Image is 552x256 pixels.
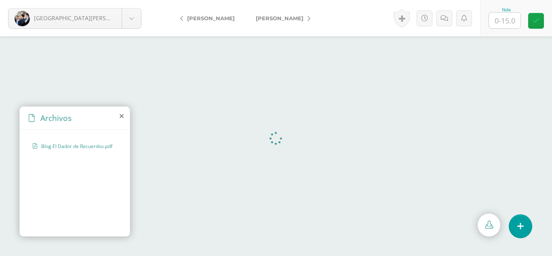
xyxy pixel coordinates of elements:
img: 7aba6acaebc334cc4f20ede3cd8fd7ba.png [15,11,30,26]
span: [PERSON_NAME] [187,15,235,21]
a: [PERSON_NAME] [174,8,245,28]
span: Archivos [40,112,72,123]
a: [GEOGRAPHIC_DATA][PERSON_NAME][GEOGRAPHIC_DATA] [8,8,141,28]
a: [PERSON_NAME] [245,8,317,28]
span: Blog El Dador de Recuerdos.pdf [41,143,112,150]
span: [PERSON_NAME] [256,15,303,21]
span: [GEOGRAPHIC_DATA][PERSON_NAME][GEOGRAPHIC_DATA] [34,14,192,22]
div: Nota [489,8,524,12]
i: close [120,113,124,119]
input: 0-15.0 [489,13,520,28]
